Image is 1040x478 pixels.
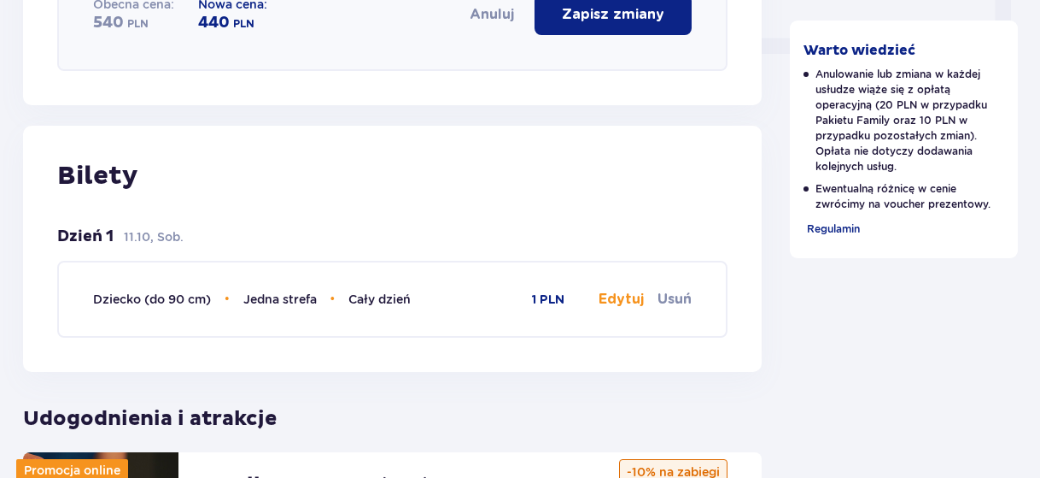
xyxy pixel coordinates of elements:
button: Anuluj [470,5,514,24]
span: 540 [93,13,124,33]
span: PLN [233,16,254,32]
p: Dzień 1 [57,227,114,247]
p: Bilety [57,160,727,192]
p: Warto wiedzieć [803,41,915,60]
span: Regulamin [807,222,860,235]
p: Anulowanie lub zmiana w każdej usłudze wiąże się z opłatą operacyjną (20 PLN w przypadku Pakietu ... [803,67,1005,174]
span: Jedna strefa [243,292,317,306]
p: 1 PLN [532,292,564,309]
button: Edytuj [599,290,644,309]
p: Udogodnienia i atrakcje [23,392,762,432]
span: Cały dzień [348,292,411,306]
p: Zapisz zmiany [562,5,664,24]
span: Dziecko (do 90 cm) [93,292,211,306]
p: Ewentualną różnicę w cenie zwrócimy na voucher prezentowy. [803,181,1005,212]
p: 11.10, Sob. [124,228,184,245]
a: Regulamin [803,219,860,238]
span: • [225,291,230,308]
span: PLN [127,16,149,32]
span: • [330,291,336,308]
span: 440 [198,13,230,33]
button: Usuń [657,290,692,309]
